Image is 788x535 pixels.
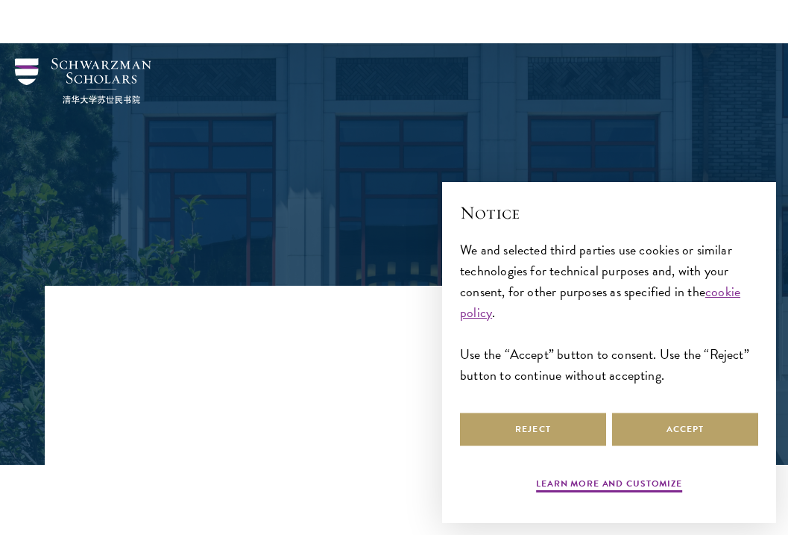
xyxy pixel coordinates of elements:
button: Accept [612,413,758,446]
h2: Notice [460,200,758,225]
a: cookie policy [460,281,740,322]
button: Learn more and customize [536,477,682,495]
div: We and selected third parties use cookies or similar technologies for technical purposes and, wit... [460,240,758,387]
img: Schwarzman Scholars [15,58,151,104]
button: Reject [460,413,606,446]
